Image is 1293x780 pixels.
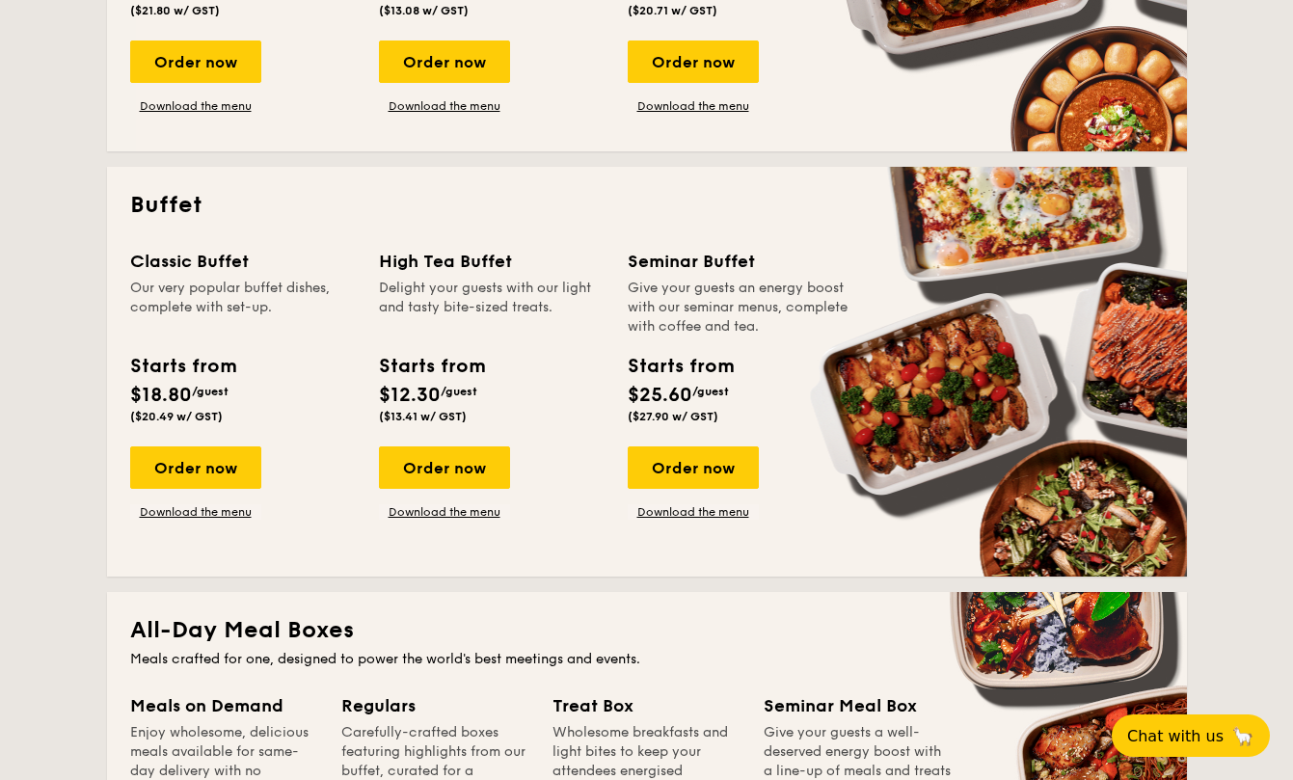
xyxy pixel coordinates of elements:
[130,248,356,275] div: Classic Buffet
[379,40,510,83] div: Order now
[130,410,223,423] span: ($20.49 w/ GST)
[130,650,1164,669] div: Meals crafted for one, designed to power the world's best meetings and events.
[1231,725,1254,747] span: 🦙
[341,692,529,719] div: Regulars
[628,504,759,520] a: Download the menu
[379,410,467,423] span: ($13.41 w/ GST)
[379,384,441,407] span: $12.30
[130,352,235,381] div: Starts from
[130,446,261,489] div: Order now
[379,446,510,489] div: Order now
[379,4,469,17] span: ($13.08 w/ GST)
[130,279,356,336] div: Our very popular buffet dishes, complete with set-up.
[1127,727,1224,745] span: Chat with us
[628,248,853,275] div: Seminar Buffet
[628,4,717,17] span: ($20.71 w/ GST)
[628,98,759,114] a: Download the menu
[379,504,510,520] a: Download the menu
[1112,714,1270,757] button: Chat with us🦙
[628,446,759,489] div: Order now
[379,248,605,275] div: High Tea Buffet
[628,384,692,407] span: $25.60
[130,190,1164,221] h2: Buffet
[379,98,510,114] a: Download the menu
[130,98,261,114] a: Download the menu
[379,279,605,336] div: Delight your guests with our light and tasty bite-sized treats.
[628,352,733,381] div: Starts from
[192,385,229,398] span: /guest
[628,40,759,83] div: Order now
[130,692,318,719] div: Meals on Demand
[692,385,729,398] span: /guest
[764,692,952,719] div: Seminar Meal Box
[628,410,718,423] span: ($27.90 w/ GST)
[628,279,853,336] div: Give your guests an energy boost with our seminar menus, complete with coffee and tea.
[130,504,261,520] a: Download the menu
[552,692,741,719] div: Treat Box
[130,40,261,83] div: Order now
[130,384,192,407] span: $18.80
[130,4,220,17] span: ($21.80 w/ GST)
[130,615,1164,646] h2: All-Day Meal Boxes
[441,385,477,398] span: /guest
[379,352,484,381] div: Starts from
